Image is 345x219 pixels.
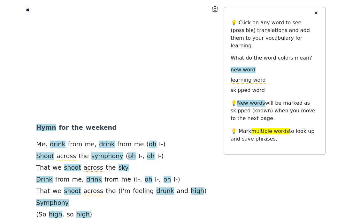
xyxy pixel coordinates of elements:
span: ) [163,141,165,149]
span: New words [237,100,265,107]
span: high [76,211,90,219]
span: ) [90,211,92,219]
span: ) [161,152,164,160]
span: we [53,187,62,195]
span: weekend [86,124,116,132]
span: from [68,141,82,149]
span: - [175,176,178,184]
span: the [106,187,116,195]
span: , [62,211,64,219]
span: - [159,152,161,160]
span: m [124,187,130,195]
span: I [121,187,123,195]
span: Shoot [36,152,54,160]
span: That [36,164,50,172]
span: , [142,152,144,160]
span: - [138,176,140,184]
span: me [72,176,82,184]
span: me [134,141,144,149]
span: Drink [36,176,52,184]
span: and [177,187,188,195]
span: - [161,141,163,149]
span: - [140,152,142,160]
span: oh [145,176,152,184]
span: ) [204,187,207,195]
span: high [191,187,204,195]
p: 💡 Click on any word to see (possible) translations and add them to your vocabulary for learning. [231,19,319,50]
span: shoot [64,164,81,172]
span: from [117,141,132,149]
span: oh [147,152,155,160]
span: high [49,211,62,219]
span: - [157,176,159,184]
span: oh [149,141,157,149]
span: learning word [231,77,266,84]
p: 💡 will be marked as skipped (known) when you move to the next page. [231,99,319,122]
span: new word [231,67,255,73]
span: symphony [91,152,123,160]
span: the [72,124,83,132]
span: feeling [133,187,154,195]
span: multiple words [251,128,289,134]
span: we [53,164,62,172]
span: Me [36,141,45,149]
span: , [159,176,161,184]
span: ( [36,211,39,219]
span: drink [50,141,65,149]
span: the [79,152,89,160]
iframe: Coldplay - Hymn For The Weekend (Official Video) [65,20,178,84]
span: across [84,164,103,172]
span: Symphony [36,199,69,207]
span: skipped word [231,87,265,94]
span: I [174,176,176,184]
span: drink [86,176,102,184]
span: sky [119,164,129,172]
span: shoot [64,187,81,195]
span: across [57,152,76,160]
span: ( [119,187,121,195]
span: so [67,211,74,219]
span: , [82,176,84,184]
span: ) [178,176,180,184]
span: ( [134,176,136,184]
span: me [85,141,95,149]
span: , [140,176,142,184]
span: for [59,124,69,132]
span: oh [128,152,136,160]
button: ✖ [25,5,30,15]
span: I [155,176,157,184]
h6: What do the word colors mean? [231,55,319,61]
span: ' [123,187,124,195]
span: I [157,152,159,160]
button: ✕ [310,7,322,19]
span: across [84,187,103,195]
span: me [121,176,131,184]
span: I [138,152,140,160]
span: I [159,141,161,149]
span: the [106,164,116,172]
p: 💡 Mark to look up and save phrases. [231,127,319,143]
span: from [55,176,70,184]
span: ( [126,152,128,160]
span: oh [164,176,171,184]
span: So [39,211,46,219]
span: , [95,141,96,149]
span: That [36,187,50,195]
span: from [104,176,119,184]
span: Hymn [36,124,56,132]
span: drunk [156,187,174,195]
span: ( [146,141,149,149]
span: I [136,176,138,184]
span: , [45,141,47,149]
span: drink [99,141,115,149]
